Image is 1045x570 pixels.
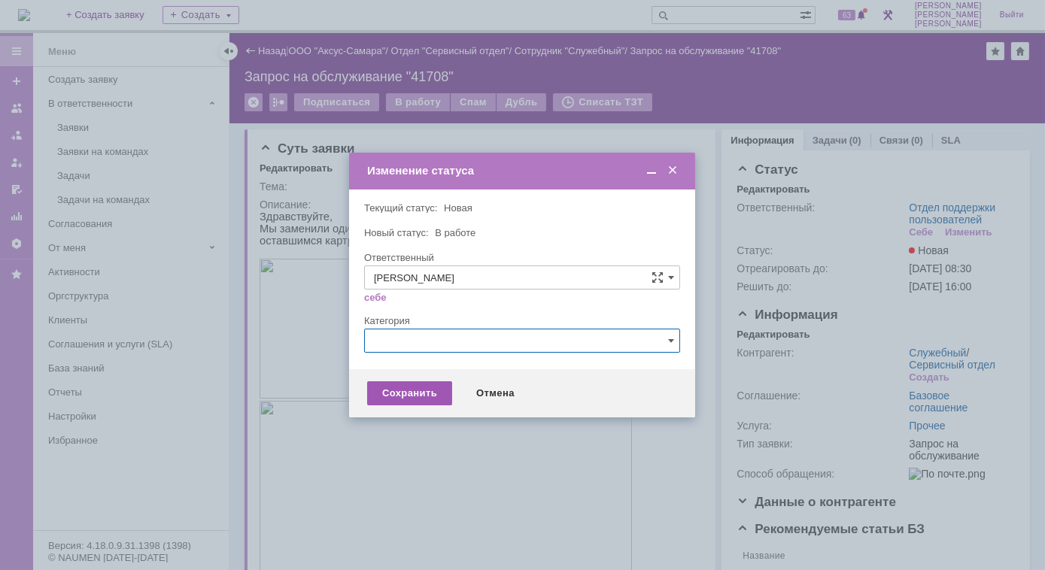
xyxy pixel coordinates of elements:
[652,271,664,283] span: Сложная форма
[644,164,659,177] span: Свернуть (Ctrl + M)
[364,253,677,262] div: Ответственный
[435,227,475,238] span: В работе
[665,164,680,177] span: Закрыть
[364,227,429,238] label: Новый статус:
[367,164,680,177] div: Изменение статуса
[364,316,677,326] div: Категория
[364,202,437,214] label: Текущий статус:
[364,292,387,304] a: себе
[444,202,472,214] span: Новая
